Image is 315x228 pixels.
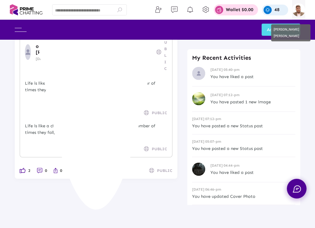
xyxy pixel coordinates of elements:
[25,80,167,93] div: Life is like a child learning how to walk, no matter the number of times they fall, they never st...
[157,167,172,174] span: PUBLIC
[210,73,295,80] p: You have liked a post
[36,57,76,61] h6: [DATE] 07:06-PM
[192,92,205,105] img: recent-activities-img
[28,167,30,174] span: 2
[192,123,295,129] p: You have posted a new Status post
[267,27,295,32] span: Add Training
[54,168,57,173] img: like
[164,32,167,72] span: PUBLIC
[20,168,26,173] img: like
[192,117,295,121] h6: [DATE] 07:12-pm
[36,43,76,55] span: odukizibeye [PERSON_NAME]
[210,68,295,72] h6: [DATE] 05:40-pm
[192,67,205,80] img: recent-activities-img
[210,99,295,105] p: You have posted 1 new image
[192,145,295,152] p: You have posted a new Status post
[192,187,295,192] h6: [DATE] 06:46-pm
[25,123,167,136] div: Life is like a child learning how to walk, no matter the number of times they fall, they never st...
[226,8,253,12] p: Wallet $0.00
[25,44,31,60] img: user-profile
[76,37,155,57] div: Life is like a child learning how to walk, no matter the number of times they fall, they never st...
[292,3,305,16] img: img
[192,193,295,200] p: You have updated Cover Photo
[210,93,295,97] h6: [DATE] 07:12-pm
[192,163,205,176] img: recent-activities-img
[274,8,280,12] p: 48
[152,146,167,152] span: PUBLIC
[262,24,300,36] button: Add Training
[152,110,167,116] span: PUBLIC
[15,28,27,32] img: burger-menu
[192,54,295,61] h4: My Recent Activities
[60,167,62,174] span: 0
[293,185,301,193] img: chat.svg
[192,139,295,144] h6: [DATE] 05:07-pm
[10,2,42,18] img: logo
[210,169,295,176] p: You have liked a post
[210,163,295,168] h6: [DATE] 04:44-pm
